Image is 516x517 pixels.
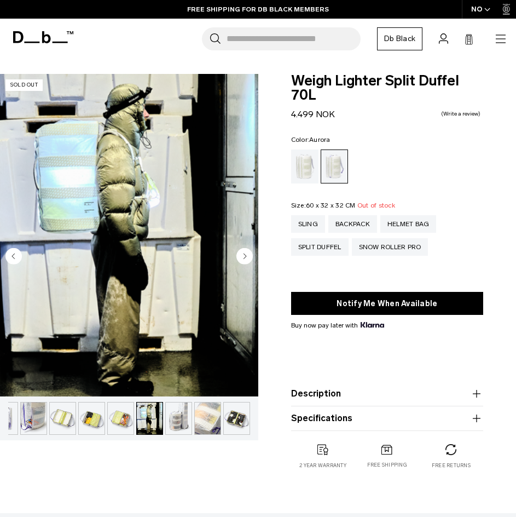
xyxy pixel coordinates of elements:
span: 60 x 32 x 32 CM [306,202,356,209]
a: Diffusion [291,150,318,183]
button: Previous slide [5,248,22,266]
img: Weigh_Lighter_Split_Duffel_70L_8.png [224,403,250,434]
img: Weigh_Lighter_Split_Duffel_70L_4.png [21,403,47,434]
a: Sling [291,215,325,233]
button: Weigh_Lighter_Split_Duffel_70L_4.png [20,402,47,435]
a: Snow Roller Pro [352,238,428,256]
img: Weigh_Lighter_Split_Duffel_70L_5.png [50,403,76,434]
button: Weigh_Lighter_Split_Duffel_70L_10.png [194,402,221,435]
span: Weigh Lighter Split Duffel 70L [291,74,484,102]
img: {"height" => 20, "alt" => "Klarna"} [361,322,384,328]
img: Weigh_Lighter_Split_Duffel_70L_7.png [108,403,134,434]
img: Weigh_Lighter_Split_Duffel_70L_9.png [166,403,192,434]
span: 4.499 NOK [291,109,335,119]
button: Specifications [291,412,484,425]
button: Weigh_Lighter_Split_Duffel_70L_9.png [165,402,192,435]
button: Weigh_Lighter_Split_Duffel_70L_8.png [223,402,250,435]
img: Weigh_Lighter_Split_Duffel_70L_10.png [195,403,221,434]
p: Sold Out [5,79,43,91]
a: Write a review [441,111,480,117]
p: 2 year warranty [299,462,346,469]
a: Aurora [321,150,348,183]
a: FREE SHIPPING FOR DB BLACK MEMBERS [187,4,329,14]
button: Weigh_Lighter_Split_Duffel_70L_7.png [107,402,134,435]
img: Weigh_Lighter_Split_Duffel_70L_6.png [79,403,105,434]
button: Next slide [236,248,253,266]
button: Description [291,387,484,400]
button: Weigh Lighter Split Duffel 70L Aurora [136,402,163,435]
button: Weigh_Lighter_Split_Duffel_70L_5.png [49,402,76,435]
span: Out of stock [357,202,395,209]
a: Helmet Bag [380,215,437,233]
a: Db Black [377,27,422,50]
p: Free shipping [367,461,407,469]
legend: Color: [291,136,331,143]
button: Notify Me When Available [291,292,484,315]
a: Split Duffel [291,238,349,256]
p: Free returns [432,462,471,469]
button: Weigh_Lighter_Split_Duffel_70L_6.png [78,402,105,435]
legend: Size: [291,202,395,209]
a: Backpack [328,215,377,233]
img: Weigh Lighter Split Duffel 70L Aurora [137,403,163,434]
span: Buy now pay later with [291,320,384,330]
span: Aurora [309,136,331,143]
